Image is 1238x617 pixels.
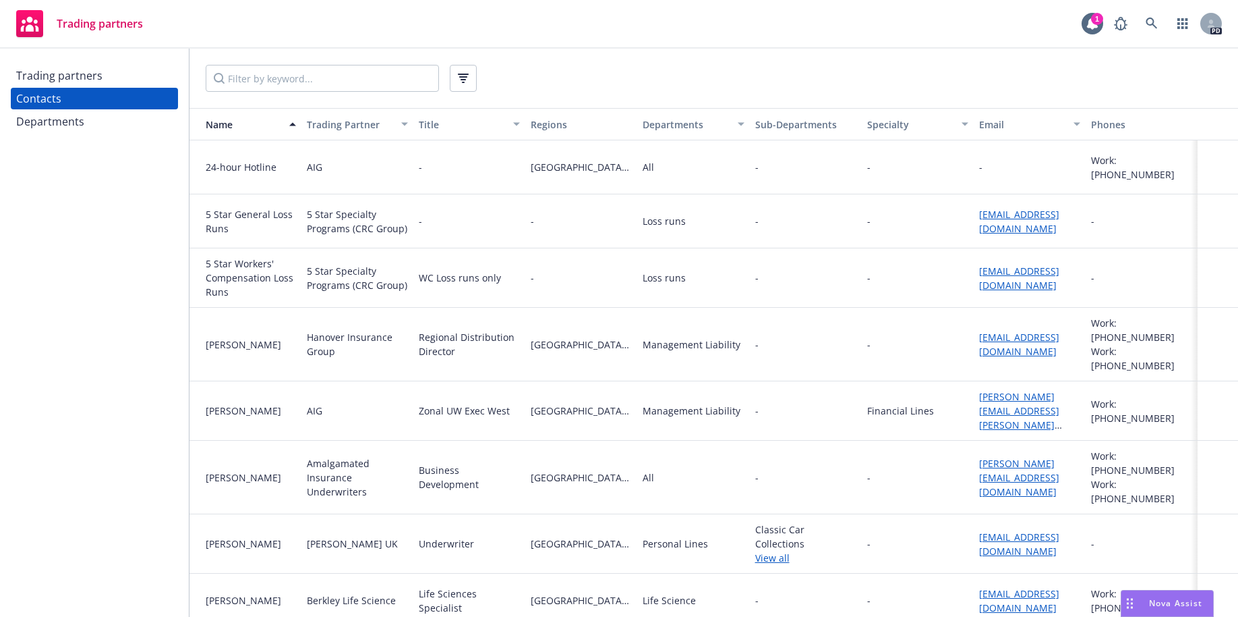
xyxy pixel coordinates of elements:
[1086,108,1198,140] button: Phones
[1091,117,1192,132] div: Phones
[755,551,856,565] a: View all
[419,537,474,551] div: Underwriter
[307,264,408,292] div: 5 Star Specialty Programs (CRC Group)
[867,214,871,228] div: -
[867,537,871,551] div: -
[531,160,632,174] span: [GEOGRAPHIC_DATA][US_STATE]
[755,117,856,132] div: Sub-Departments
[979,457,1059,498] a: [PERSON_NAME][EMAIL_ADDRESS][DOMAIN_NAME]
[979,587,1059,614] a: [EMAIL_ADDRESS][DOMAIN_NAME]
[867,338,871,352] div: -
[11,65,178,86] a: Trading partners
[1091,587,1192,615] div: Work: [PHONE_NUMBER]
[755,271,759,285] span: -
[531,271,632,285] span: -
[643,593,696,608] div: Life Science
[206,257,296,299] div: 5 Star Workers' Compensation Loss Runs
[979,160,982,174] div: -
[643,404,740,418] div: Management Liability
[750,108,862,140] button: Sub-Departments
[643,271,686,285] div: Loss runs
[419,271,501,285] div: WC Loss runs only
[1091,214,1094,228] div: -
[307,207,408,236] div: 5 Star Specialty Programs (CRC Group)
[525,108,637,140] button: Regions
[419,160,422,174] div: -
[643,160,654,174] div: All
[307,117,393,132] div: Trading Partner
[1091,537,1094,551] div: -
[531,593,632,608] span: [GEOGRAPHIC_DATA][US_STATE]
[1091,13,1103,25] div: 1
[979,117,1065,132] div: Email
[1091,316,1192,344] div: Work: [PHONE_NUMBER]
[979,331,1059,358] a: [EMAIL_ADDRESS][DOMAIN_NAME]
[867,593,871,608] div: -
[867,117,953,132] div: Specialty
[755,214,759,228] span: -
[195,117,281,132] div: Name
[1149,597,1202,609] span: Nova Assist
[755,537,856,551] span: Collections
[16,65,102,86] div: Trading partners
[867,404,934,418] div: Financial Lines
[1091,397,1192,425] div: Work: [PHONE_NUMBER]
[1121,591,1138,616] div: Drag to move
[307,330,408,358] div: Hanover Insurance Group
[206,471,296,485] div: [PERSON_NAME]
[755,160,856,174] span: -
[531,214,632,228] span: -
[1091,271,1094,285] div: -
[307,537,398,551] div: [PERSON_NAME] UK
[1121,590,1214,617] button: Nova Assist
[189,108,301,140] button: Name
[11,111,178,132] a: Departments
[979,531,1059,558] a: [EMAIL_ADDRESS][DOMAIN_NAME]
[206,593,296,608] div: [PERSON_NAME]
[867,471,871,485] div: -
[862,108,974,140] button: Specialty
[1091,449,1192,477] div: Work: [PHONE_NUMBER]
[419,463,520,491] div: Business Development
[16,111,84,132] div: Departments
[755,404,759,418] span: -
[206,338,296,352] div: [PERSON_NAME]
[755,338,759,352] span: -
[307,456,408,499] div: Amalgamated Insurance Underwriters
[419,587,520,615] div: Life Sciences Specialist
[1091,344,1192,373] div: Work: [PHONE_NUMBER]
[979,390,1059,446] a: [PERSON_NAME][EMAIL_ADDRESS][PERSON_NAME][DOMAIN_NAME]
[643,338,740,352] div: Management Liability
[1107,10,1134,37] a: Report a Bug
[1091,153,1192,182] div: Work: [PHONE_NUMBER]
[531,404,632,418] span: [GEOGRAPHIC_DATA][US_STATE]
[531,117,632,132] div: Regions
[643,214,686,228] div: Loss runs
[755,522,856,537] span: Classic Car
[206,65,439,92] input: Filter by keyword...
[643,537,708,551] div: Personal Lines
[867,271,871,285] div: -
[57,18,143,29] span: Trading partners
[637,108,749,140] button: Departments
[643,471,654,485] div: All
[206,537,296,551] div: [PERSON_NAME]
[16,88,61,109] div: Contacts
[307,593,396,608] div: Berkley Life Science
[755,593,759,608] span: -
[1169,10,1196,37] a: Switch app
[1138,10,1165,37] a: Search
[531,471,632,485] span: [GEOGRAPHIC_DATA][US_STATE]
[755,471,856,485] span: -
[643,117,729,132] div: Departments
[206,404,296,418] div: [PERSON_NAME]
[301,108,413,140] button: Trading Partner
[974,108,1086,140] button: Email
[206,207,296,236] div: 5 Star General Loss Runs
[307,160,322,174] div: AIG
[867,160,871,174] div: -
[307,404,322,418] div: AIG
[419,117,505,132] div: Title
[413,108,525,140] button: Title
